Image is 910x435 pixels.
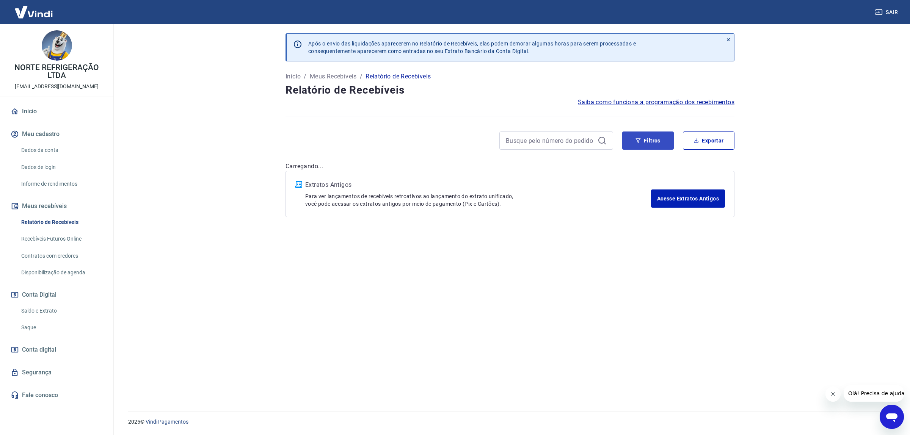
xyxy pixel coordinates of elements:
p: [EMAIL_ADDRESS][DOMAIN_NAME] [15,83,99,91]
a: Informe de rendimentos [18,176,104,192]
iframe: Fechar mensagem [825,386,841,402]
input: Busque pelo número do pedido [506,135,595,146]
button: Exportar [683,131,734,150]
a: Saque [18,320,104,335]
a: Saldo e Extrato [18,303,104,319]
a: Recebíveis Futuros Online [18,231,104,247]
iframe: Mensagem da empresa [844,385,904,402]
a: Conta digital [9,341,104,358]
a: Dados de login [18,160,104,175]
a: Disponibilização de agenda [18,265,104,280]
a: Início [9,103,104,120]
a: Fale conosco [9,387,104,404]
a: Vindi Pagamentos [146,419,188,425]
a: Contratos com credores [18,248,104,264]
button: Meu cadastro [9,126,104,142]
img: Vindi [9,0,58,23]
iframe: Botão para abrir a janela de mensagens [880,405,904,429]
p: / [304,72,306,81]
a: Meus Recebíveis [310,72,357,81]
img: ícone [295,181,302,188]
button: Sair [874,5,901,19]
p: Após o envio das liquidações aparecerem no Relatório de Recebíveis, elas podem demorar algumas ho... [308,40,636,55]
p: NORTE REFRIGERAÇÃO LTDA [6,64,107,80]
span: Conta digital [22,344,56,355]
button: Conta Digital [9,286,104,303]
p: / [360,72,362,81]
a: Relatório de Recebíveis [18,214,104,230]
a: Acesse Extratos Antigos [651,189,725,208]
p: 2025 © [128,418,892,426]
a: Saiba como funciona a programação dos recebimentos [578,98,734,107]
img: 09466627-ab6f-4242-b689-093f98525a57.jpeg [42,30,72,61]
a: Início [286,72,301,81]
button: Meus recebíveis [9,198,104,214]
h4: Relatório de Recebíveis [286,83,734,98]
span: Olá! Precisa de ajuda? [5,5,64,11]
p: Carregando... [286,162,734,171]
p: Extratos Antigos [305,180,651,189]
p: Relatório de Recebíveis [366,72,431,81]
p: Para ver lançamentos de recebíveis retroativos ao lançamento do extrato unificado, você pode aces... [305,192,651,208]
a: Dados da conta [18,142,104,158]
a: Segurança [9,364,104,381]
button: Filtros [622,131,674,150]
